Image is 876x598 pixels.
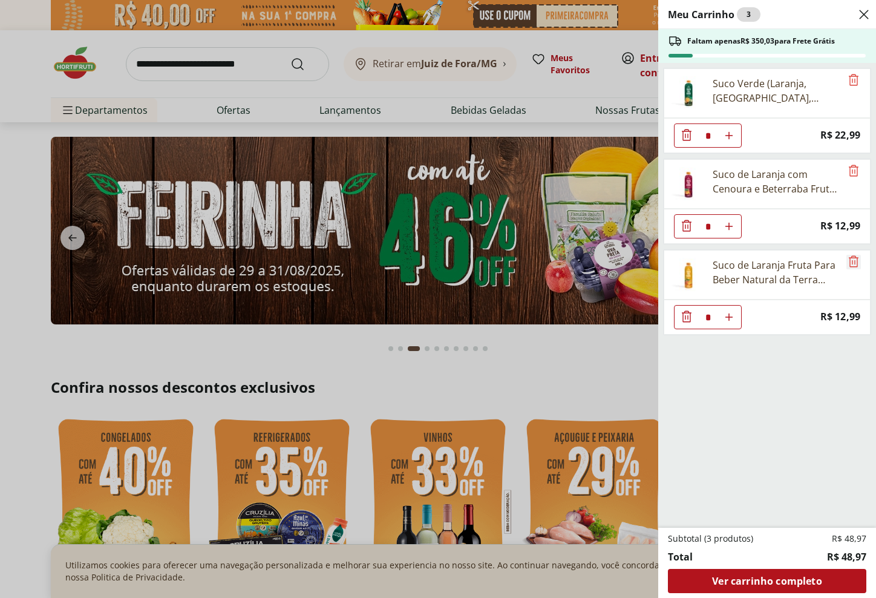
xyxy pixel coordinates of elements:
[672,167,705,201] img: Suco de Laranja com Cenoura e Beterraba Fruta Para Beber Natural da Terra 500ml
[672,258,705,292] img: Suco de Laranja Fruta Para Beber Natural da Terra 500ml
[668,569,866,593] a: Ver carrinho completo
[713,167,841,196] div: Suco de Laranja com Cenoura e Beterraba Fruta Para Beber Natural da Terra 500ml
[699,215,717,238] input: Quantidade Atual
[846,255,861,269] button: Remove
[675,214,699,238] button: Diminuir Quantidade
[717,305,741,329] button: Aumentar Quantidade
[699,124,717,147] input: Quantidade Atual
[846,164,861,179] button: Remove
[846,73,861,88] button: Remove
[672,76,705,110] img: Suco Verde (Laranja, Hortelã, Couve, Maça e Gengibre) 1L
[713,258,841,287] div: Suco de Laranja Fruta Para Beber Natural da Terra 500ml
[717,214,741,238] button: Aumentar Quantidade
[668,7,760,22] h2: Meu Carrinho
[675,305,699,329] button: Diminuir Quantidade
[832,533,866,545] span: R$ 48,97
[717,123,741,148] button: Aumentar Quantidade
[713,76,841,105] div: Suco Verde (Laranja, [GEOGRAPHIC_DATA], Couve, Maça e Gengibre) 1L
[687,36,835,46] span: Faltam apenas R$ 350,03 para Frete Grátis
[820,309,860,325] span: R$ 12,99
[737,7,760,22] div: 3
[827,550,866,564] span: R$ 48,97
[712,576,822,586] span: Ver carrinho completo
[668,550,693,564] span: Total
[699,306,717,329] input: Quantidade Atual
[675,123,699,148] button: Diminuir Quantidade
[820,218,860,234] span: R$ 12,99
[820,127,860,143] span: R$ 22,99
[668,533,753,545] span: Subtotal (3 produtos)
